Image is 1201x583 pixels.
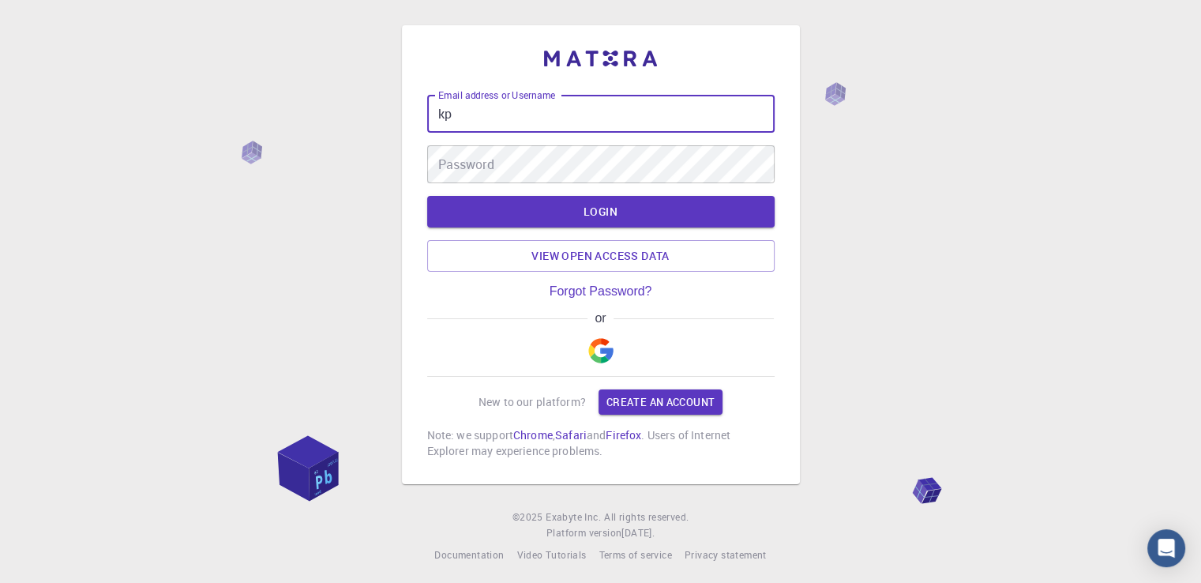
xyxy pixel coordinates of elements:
[434,548,504,561] span: Documentation
[546,510,601,525] a: Exabyte Inc.
[479,394,586,410] p: New to our platform?
[438,88,555,102] label: Email address or Username
[685,547,767,563] a: Privacy statement
[599,547,671,563] a: Terms of service
[516,547,586,563] a: Video Tutorials
[604,510,689,525] span: All rights reserved.
[427,240,775,272] a: View open access data
[434,547,504,563] a: Documentation
[550,284,652,299] a: Forgot Password?
[516,548,586,561] span: Video Tutorials
[427,427,775,459] p: Note: we support , and . Users of Internet Explorer may experience problems.
[621,526,655,539] span: [DATE] .
[512,510,546,525] span: © 2025
[546,525,621,541] span: Platform version
[513,427,553,442] a: Chrome
[685,548,767,561] span: Privacy statement
[606,427,641,442] a: Firefox
[599,389,722,415] a: Create an account
[427,196,775,228] button: LOGIN
[1147,529,1185,567] div: Open Intercom Messenger
[546,510,601,523] span: Exabyte Inc.
[587,311,614,325] span: or
[621,525,655,541] a: [DATE].
[588,338,614,363] img: Google
[599,548,671,561] span: Terms of service
[555,427,587,442] a: Safari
